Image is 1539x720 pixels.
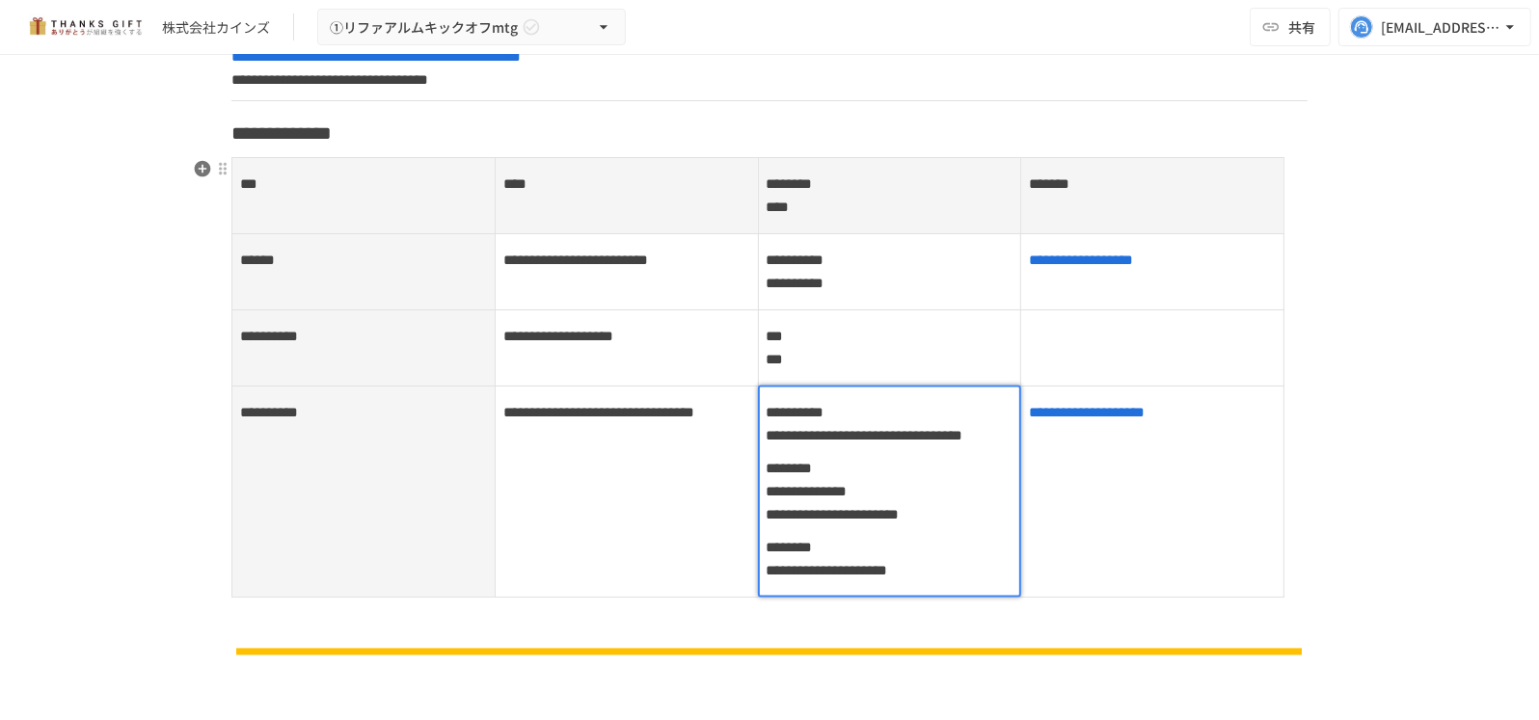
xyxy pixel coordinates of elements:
[1338,8,1531,46] button: [EMAIL_ADDRESS][DOMAIN_NAME]
[23,12,147,42] img: mMP1OxWUAhQbsRWCurg7vIHe5HqDpP7qZo7fRoNLXQh
[1250,8,1331,46] button: 共有
[162,17,270,38] div: 株式会社カインズ
[1288,16,1315,38] span: 共有
[1381,15,1500,40] div: [EMAIL_ADDRESS][DOMAIN_NAME]
[231,645,1308,657] img: 9QkwBFSE13x2gePgpe8aMqs5nKlqvPfzMVlQZWD3BQB
[330,15,518,40] span: ①リファアルムキックオフmtg
[317,9,626,46] button: ①リファアルムキックオフmtg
